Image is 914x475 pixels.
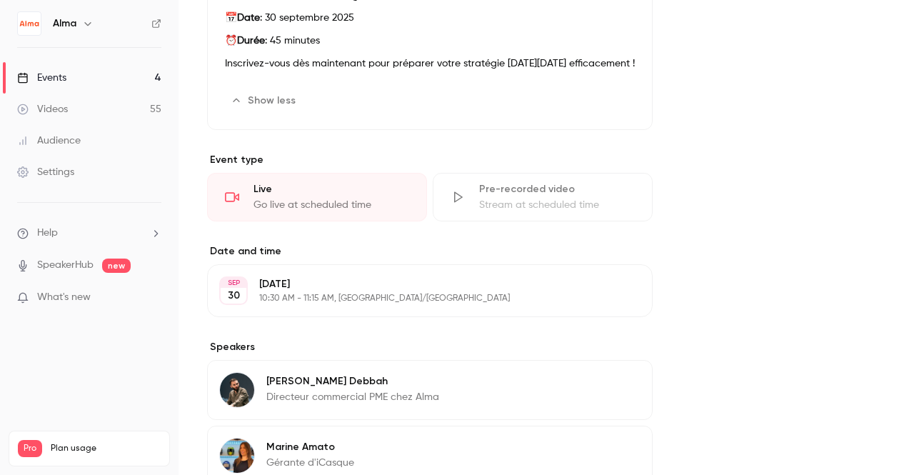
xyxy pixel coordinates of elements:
[266,390,439,404] p: Directeur commercial PME chez Alma
[266,456,354,470] p: Gérante d'iCasque
[259,277,577,291] p: [DATE]
[17,134,81,148] div: Audience
[144,291,161,304] iframe: Noticeable Trigger
[259,293,577,304] p: 10:30 AM - 11:15 AM, [GEOGRAPHIC_DATA]/[GEOGRAPHIC_DATA]
[225,32,635,49] p: ⏰ : 45 minutes
[17,165,74,179] div: Settings
[221,278,246,288] div: SEP
[37,258,94,273] a: SpeakerHub
[479,182,635,196] div: Pre-recorded video
[225,55,635,72] p: Inscrivez-vous dès maintenant pour préparer votre stratégie [DATE][DATE] efficacement !
[433,173,653,221] div: Pre-recorded videoStream at scheduled time
[220,439,254,473] img: Marine Amato
[37,226,58,241] span: Help
[207,173,427,221] div: LiveGo live at scheduled time
[479,198,635,212] div: Stream at scheduled time
[207,360,653,420] div: Adrien Debbah[PERSON_NAME] DebbahDirecteur commercial PME chez Alma
[253,198,409,212] div: Go live at scheduled time
[17,71,66,85] div: Events
[220,373,254,407] img: Adrien Debbah
[18,440,42,457] span: Pro
[18,12,41,35] img: Alma
[237,36,265,46] strong: Durée
[17,226,161,241] li: help-dropdown-opener
[51,443,161,454] span: Plan usage
[237,13,260,23] strong: Date
[266,374,439,389] p: [PERSON_NAME] Debbah
[17,102,68,116] div: Videos
[37,290,91,305] span: What's new
[225,9,635,26] p: 📅 : 30 septembre 2025
[253,182,409,196] div: Live
[207,244,653,259] label: Date and time
[225,89,304,112] button: Show less
[228,289,240,303] p: 30
[207,153,653,167] p: Event type
[102,259,131,273] span: new
[207,340,653,354] label: Speakers
[266,440,354,454] p: Marine Amato
[53,16,76,31] h6: Alma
